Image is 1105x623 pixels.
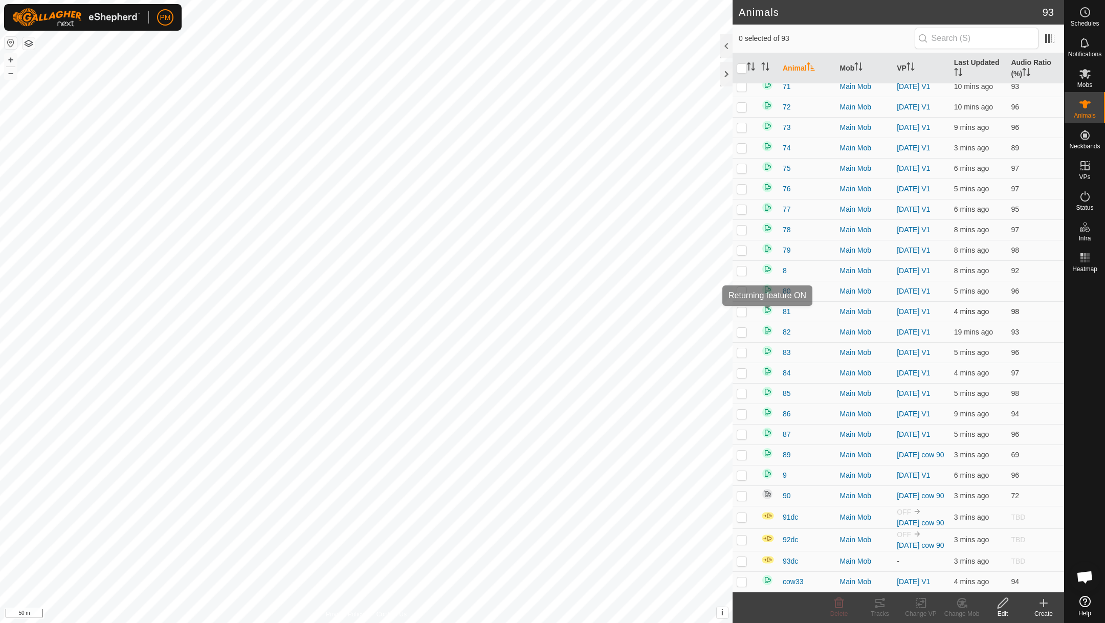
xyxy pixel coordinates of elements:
[1011,430,1019,438] span: 96
[783,286,791,297] span: 80
[783,184,791,194] span: 76
[761,534,775,543] img: In Progress
[897,266,930,275] a: [DATE] V1
[954,492,989,500] span: 14 Oct 2025, 1:40 pm
[840,81,889,92] div: Main Mob
[897,530,911,539] span: OFF
[1011,123,1019,131] span: 96
[954,557,989,565] span: 14 Oct 2025, 1:40 pm
[5,37,17,49] button: Reset Map
[840,184,889,194] div: Main Mob
[1077,82,1092,88] span: Mobs
[761,324,773,337] img: returning on
[1011,369,1019,377] span: 97
[897,557,899,565] app-display-virtual-paddock-transition: -
[1070,562,1100,592] div: Open chat
[783,265,787,276] span: 8
[1011,492,1019,500] span: 72
[897,205,930,213] a: [DATE] V1
[897,226,930,234] a: [DATE] V1
[783,388,791,399] span: 85
[954,328,993,336] span: 14 Oct 2025, 1:24 pm
[1011,103,1019,111] span: 96
[954,287,989,295] span: 14 Oct 2025, 1:38 pm
[1011,185,1019,193] span: 97
[897,287,930,295] a: [DATE] V1
[779,53,836,84] th: Animal
[1011,451,1019,459] span: 69
[897,492,944,500] a: [DATE] cow 90
[954,577,989,586] span: 14 Oct 2025, 1:39 pm
[1022,70,1030,78] p-sorticon: Activate to sort
[840,491,889,501] div: Main Mob
[783,163,791,174] span: 75
[1023,609,1064,618] div: Create
[840,327,889,338] div: Main Mob
[739,33,915,44] span: 0 selected of 93
[377,610,407,619] a: Contact Us
[897,82,930,91] a: [DATE] V1
[830,610,848,617] span: Delete
[783,556,798,567] span: 93dc
[761,386,773,398] img: returning on
[761,99,773,112] img: returning on
[913,530,921,538] img: to
[954,164,989,172] span: 14 Oct 2025, 1:37 pm
[897,410,930,418] a: [DATE] V1
[897,508,911,516] span: OFF
[897,541,944,549] a: [DATE] cow 90
[897,577,930,586] a: [DATE] V1
[897,246,930,254] a: [DATE] V1
[761,468,773,480] img: returning on
[840,102,889,113] div: Main Mob
[747,64,755,72] p-sorticon: Activate to sort
[854,64,863,72] p-sorticon: Activate to sort
[783,81,791,92] span: 71
[840,470,889,481] div: Main Mob
[954,451,989,459] span: 14 Oct 2025, 1:40 pm
[1070,20,1099,27] span: Schedules
[1079,174,1090,180] span: VPs
[840,122,889,133] div: Main Mob
[783,245,791,256] span: 79
[954,369,989,377] span: 14 Oct 2025, 1:39 pm
[783,347,791,358] span: 83
[807,64,815,72] p-sorticon: Activate to sort
[761,242,773,255] img: returning on
[326,610,364,619] a: Privacy Policy
[717,607,728,618] button: i
[907,64,915,72] p-sorticon: Activate to sort
[954,430,989,438] span: 14 Oct 2025, 1:38 pm
[761,345,773,357] img: returning on
[1069,143,1100,149] span: Neckbands
[893,53,950,84] th: VP
[761,64,769,72] p-sorticon: Activate to sort
[897,123,930,131] a: [DATE] V1
[859,609,900,618] div: Tracks
[1011,307,1019,316] span: 98
[783,429,791,440] span: 87
[1011,348,1019,357] span: 96
[783,102,791,113] span: 72
[1011,144,1019,152] span: 89
[954,471,989,479] span: 14 Oct 2025, 1:37 pm
[1011,513,1025,521] span: TBD
[761,555,775,564] img: In Progress
[954,389,989,397] span: 14 Oct 2025, 1:38 pm
[1011,82,1019,91] span: 93
[840,556,889,567] div: Main Mob
[897,185,930,193] a: [DATE] V1
[897,144,930,152] a: [DATE] V1
[897,103,930,111] a: [DATE] V1
[954,205,989,213] span: 14 Oct 2025, 1:37 pm
[761,283,773,296] img: returning on
[5,67,17,79] button: –
[1076,205,1093,211] span: Status
[954,536,989,544] span: 14 Oct 2025, 1:40 pm
[840,143,889,153] div: Main Mob
[1043,5,1054,20] span: 93
[1011,557,1025,565] span: TBD
[783,512,798,523] span: 91dc
[761,222,773,234] img: returning on
[783,143,791,153] span: 74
